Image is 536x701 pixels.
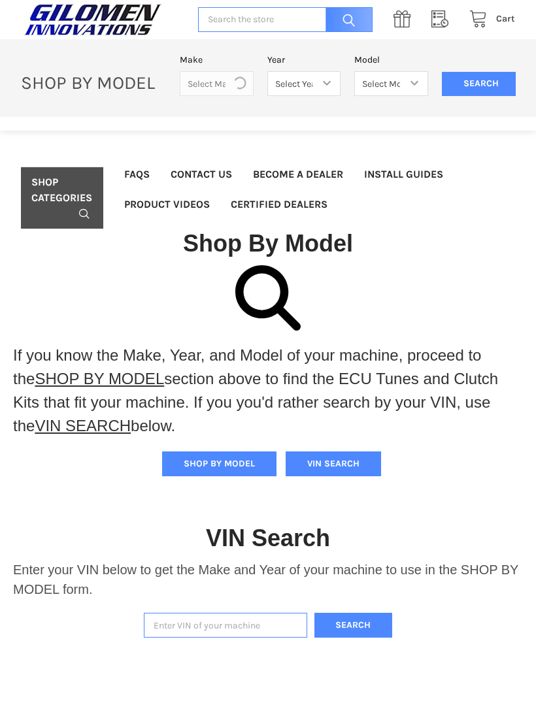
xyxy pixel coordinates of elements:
[162,451,276,476] button: SHOP BY MODEL
[462,11,515,27] a: Cart
[319,7,373,33] input: Search
[21,167,103,229] a: Shop Categories
[314,613,393,638] button: Search
[354,53,428,67] label: Model
[13,560,523,599] p: Enter your VIN below to get the Make and Year of your machine to use in the SHOP BY MODEL form.
[21,229,515,258] h1: Shop By Model
[267,53,341,67] label: Year
[442,72,516,97] input: Search
[354,159,454,189] a: Install Guides
[35,370,164,387] a: SHOP BY MODEL
[13,344,523,438] p: If you know the Make, Year, and Model of your machine, proceed to the section above to find the E...
[286,451,381,476] button: VIN SEARCH
[114,159,160,189] a: FAQs
[35,417,131,434] a: VIN SEARCH
[180,53,254,67] label: Make
[496,13,515,24] span: Cart
[198,7,373,33] input: Search the store
[144,613,307,638] input: Enter VIN of your machine
[206,523,330,553] h1: VIN Search
[114,189,220,220] a: Product Videos
[243,159,354,189] a: Become a Dealer
[160,159,243,189] a: Contact Us
[21,3,184,36] a: GILOMEN INNOVATIONS
[220,189,338,220] a: Certified Dealers
[21,3,165,36] img: GILOMEN INNOVATIONS
[14,71,173,94] p: SHOP BY MODEL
